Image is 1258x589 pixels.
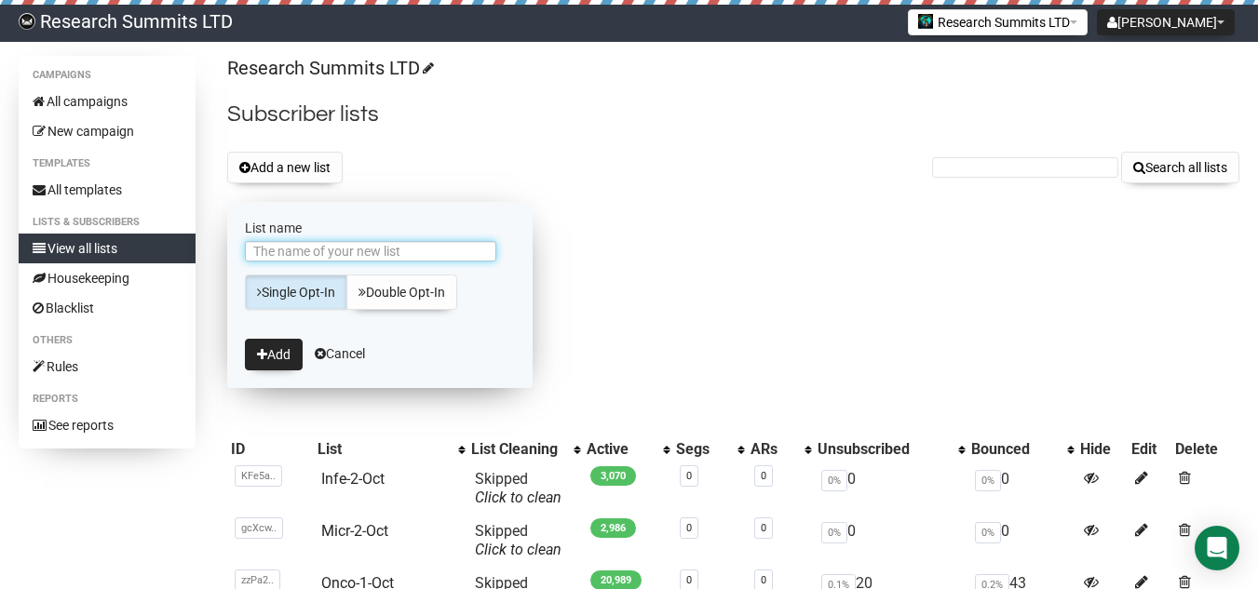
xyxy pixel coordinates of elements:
a: 0 [761,522,766,534]
a: 0 [686,522,692,534]
div: Segs [676,440,729,459]
th: Delete: No sort applied, sorting is disabled [1171,436,1239,462]
li: Others [19,329,196,352]
a: All templates [19,175,196,205]
a: 0 [686,574,692,586]
span: 3,070 [590,466,636,486]
th: Segs: No sort applied, activate to apply an ascending sort [672,436,748,462]
a: Click to clean [475,541,561,558]
button: [PERSON_NAME] [1097,9,1235,35]
button: Add [245,339,303,370]
a: Housekeeping [19,263,196,293]
a: Click to clean [475,489,561,506]
a: 0 [761,470,766,482]
a: Infe-2-Oct [321,470,385,488]
h2: Subscriber lists [227,98,1239,131]
label: List name [245,220,515,236]
div: Active [587,440,653,459]
input: The name of your new list [245,241,496,261]
th: ID: No sort applied, sorting is disabled [227,436,314,462]
th: List: No sort applied, activate to apply an ascending sort [314,436,467,462]
td: 0 [814,462,967,515]
span: Skipped [475,522,561,558]
div: Unsubscribed [818,440,949,459]
a: View all lists [19,234,196,263]
div: Open Intercom Messenger [1195,526,1239,570]
img: bccbfd5974049ef095ce3c15df0eef5a [19,13,35,30]
a: Micr-2-Oct [321,522,388,540]
span: 0% [821,470,847,491]
span: 0% [975,470,1001,491]
span: 2,986 [590,518,636,538]
li: Campaigns [19,64,196,87]
th: List Cleaning: No sort applied, activate to apply an ascending sort [467,436,583,462]
td: 0 [814,515,967,567]
li: Reports [19,388,196,410]
button: Search all lists [1121,152,1239,183]
span: gcXcw.. [235,517,283,539]
a: 0 [686,470,692,482]
div: Delete [1175,440,1236,459]
a: New campaign [19,116,196,146]
div: ARs [751,440,794,459]
span: 0% [975,522,1001,543]
a: Blacklist [19,293,196,323]
a: Research Summits LTD [227,57,431,79]
a: Cancel [315,346,365,361]
th: Bounced: No sort applied, activate to apply an ascending sort [967,436,1076,462]
th: ARs: No sort applied, activate to apply an ascending sort [747,436,813,462]
div: Bounced [971,440,1058,459]
li: Lists & subscribers [19,211,196,234]
button: Add a new list [227,152,343,183]
a: Single Opt-In [245,274,347,310]
th: Hide: No sort applied, sorting is disabled [1076,436,1128,462]
a: Double Opt-In [346,274,457,310]
td: 0 [967,515,1076,567]
div: ID [231,440,310,459]
a: 0 [761,574,766,586]
li: Templates [19,153,196,175]
th: Unsubscribed: No sort applied, activate to apply an ascending sort [814,436,967,462]
a: All campaigns [19,87,196,116]
th: Edit: No sort applied, sorting is disabled [1128,436,1171,462]
a: See reports [19,410,196,440]
th: Active: No sort applied, activate to apply an ascending sort [583,436,671,462]
button: Research Summits LTD [908,9,1088,35]
div: Hide [1080,440,1124,459]
div: Edit [1131,440,1168,459]
div: List [318,440,449,459]
a: Rules [19,352,196,382]
span: KFe5a.. [235,465,282,487]
span: 0% [821,522,847,543]
div: List Cleaning [471,440,564,459]
td: 0 [967,462,1076,515]
img: 2.jpg [918,14,933,29]
span: Skipped [475,470,561,506]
